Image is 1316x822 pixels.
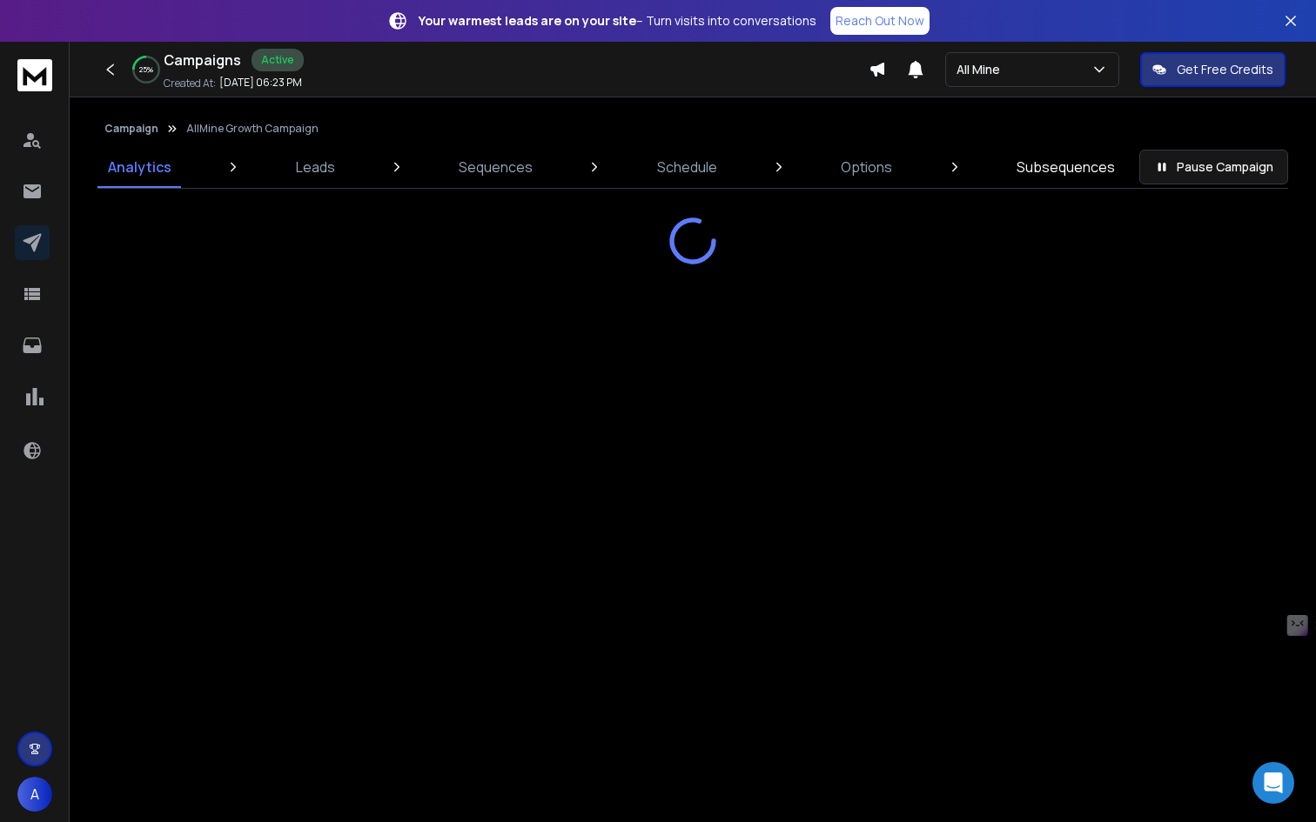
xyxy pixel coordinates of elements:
[836,12,924,30] p: Reach Out Now
[139,64,153,75] p: 25 %
[17,777,52,812] button: A
[1252,762,1294,804] div: Open Intercom Messenger
[1177,61,1273,78] p: Get Free Credits
[1140,52,1286,87] button: Get Free Credits
[419,12,636,29] strong: Your warmest leads are on your site
[285,146,346,188] a: Leads
[164,50,241,70] h1: Campaigns
[252,49,304,71] div: Active
[108,157,171,177] p: Analytics
[957,61,1007,78] p: All Mine
[830,7,930,35] a: Reach Out Now
[419,12,816,30] p: – Turn visits into conversations
[1139,150,1288,184] button: Pause Campaign
[1006,146,1125,188] a: Subsequences
[164,77,216,90] p: Created At:
[219,76,302,90] p: [DATE] 06:23 PM
[104,122,158,136] button: Campaign
[459,157,533,177] p: Sequences
[97,146,182,188] a: Analytics
[647,146,728,188] a: Schedule
[448,146,543,188] a: Sequences
[1017,157,1115,177] p: Subsequences
[657,157,717,177] p: Schedule
[186,122,319,136] p: AllMine Growth Campaign
[830,146,903,188] a: Options
[841,157,892,177] p: Options
[296,157,335,177] p: Leads
[17,59,52,91] img: logo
